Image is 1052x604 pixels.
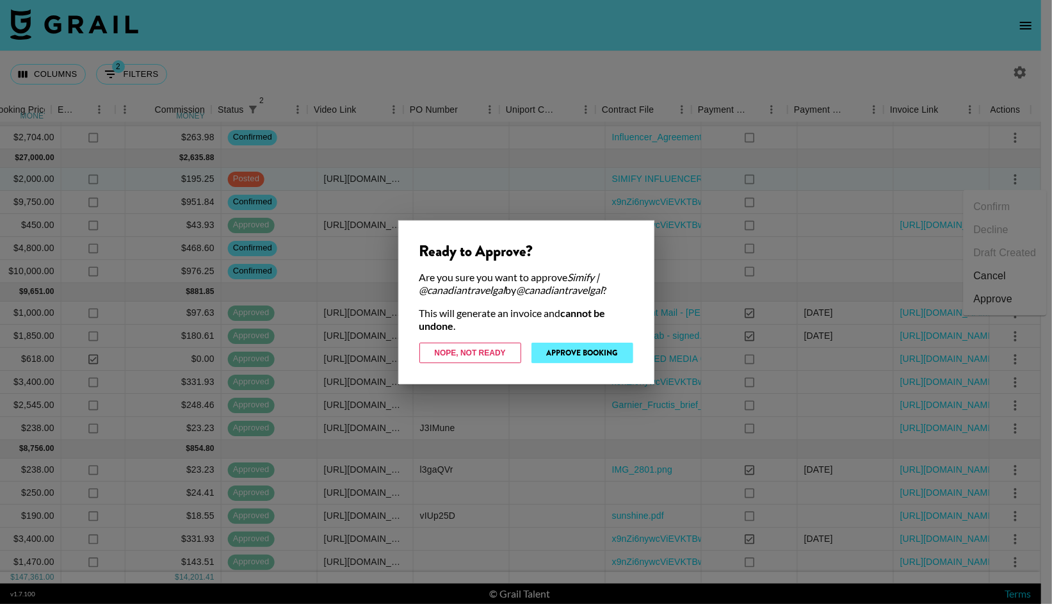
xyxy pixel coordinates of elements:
[419,271,633,297] div: Are you sure you want to approve by ?
[419,241,633,261] div: Ready to Approve?
[517,284,603,296] em: @ canadiantravelgal
[531,343,633,363] button: Approve Booking
[419,307,633,332] div: This will generate an invoice and .
[419,307,606,332] strong: cannot be undone
[419,343,521,363] button: Nope, Not Ready
[419,271,600,296] em: Simify | @canadiantravelgal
